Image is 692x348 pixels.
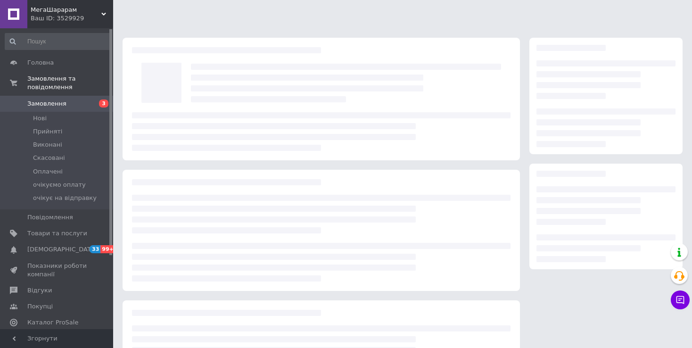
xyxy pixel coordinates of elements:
[27,245,97,254] span: [DEMOGRAPHIC_DATA]
[31,6,101,14] span: МегаШарарам
[33,114,47,123] span: Нові
[27,302,53,311] span: Покупці
[33,194,97,202] span: очікує на відправку
[27,99,66,108] span: Замовлення
[27,58,54,67] span: Головна
[33,181,86,189] span: очікуємо оплату
[100,245,116,253] span: 99+
[33,127,62,136] span: Прийняті
[27,318,78,327] span: Каталог ProSale
[27,262,87,279] span: Показники роботи компанії
[27,75,113,91] span: Замовлення та повідомлення
[27,229,87,238] span: Товари та послуги
[33,141,62,149] span: Виконані
[5,33,111,50] input: Пошук
[31,14,113,23] div: Ваш ID: 3529929
[90,245,100,253] span: 33
[33,154,65,162] span: Скасовані
[27,286,52,295] span: Відгуки
[33,167,63,176] span: Оплачені
[671,290,690,309] button: Чат з покупцем
[99,99,108,108] span: 3
[27,213,73,222] span: Повідомлення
